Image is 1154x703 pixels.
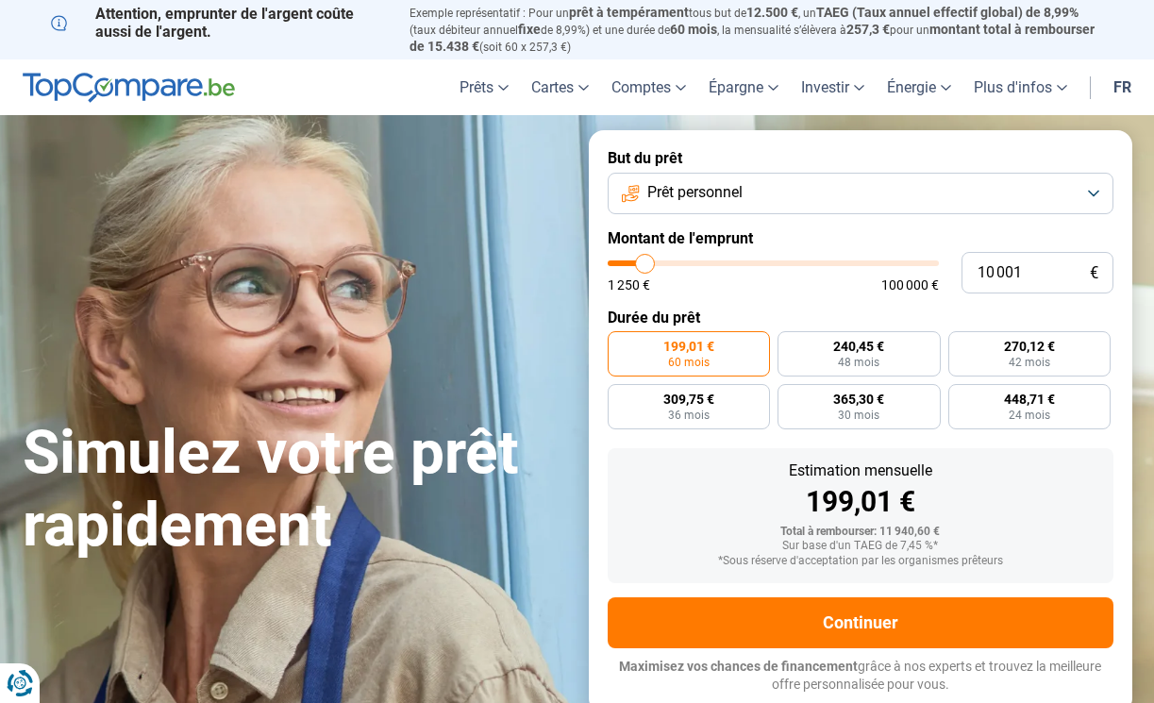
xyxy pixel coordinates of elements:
[608,149,1113,167] label: But du prêt
[962,59,1079,115] a: Plus d'infos
[1009,357,1050,368] span: 42 mois
[608,229,1113,247] label: Montant de l'emprunt
[647,182,743,203] span: Prêt personnel
[410,22,1095,54] span: montant total à rembourser de 15.438 €
[746,5,798,20] span: 12.500 €
[838,410,879,421] span: 30 mois
[623,488,1098,516] div: 199,01 €
[838,357,879,368] span: 48 mois
[1102,59,1143,115] a: fr
[1009,410,1050,421] span: 24 mois
[448,59,520,115] a: Prêts
[518,22,541,37] span: fixe
[608,658,1113,695] p: grâce à nos experts et trouvez la meilleure offre personnalisée pour vous.
[608,278,650,292] span: 1 250 €
[1004,393,1055,406] span: 448,71 €
[881,278,939,292] span: 100 000 €
[619,659,858,674] span: Maximisez vos chances de financement
[569,5,689,20] span: prêt à tempérament
[608,597,1113,648] button: Continuer
[623,555,1098,568] div: *Sous réserve d'acceptation par les organismes prêteurs
[623,540,1098,553] div: Sur base d'un TAEG de 7,45 %*
[668,410,710,421] span: 36 mois
[663,340,714,353] span: 199,01 €
[670,22,717,37] span: 60 mois
[608,309,1113,326] label: Durée du prêt
[520,59,600,115] a: Cartes
[623,526,1098,539] div: Total à rembourser: 11 940,60 €
[608,173,1113,214] button: Prêt personnel
[668,357,710,368] span: 60 mois
[816,5,1079,20] span: TAEG (Taux annuel effectif global) de 8,99%
[876,59,962,115] a: Énergie
[1004,340,1055,353] span: 270,12 €
[833,393,884,406] span: 365,30 €
[23,417,566,562] h1: Simulez votre prêt rapidement
[663,393,714,406] span: 309,75 €
[623,463,1098,478] div: Estimation mensuelle
[600,59,697,115] a: Comptes
[846,22,890,37] span: 257,3 €
[51,5,387,41] p: Attention, emprunter de l'argent coûte aussi de l'argent.
[833,340,884,353] span: 240,45 €
[790,59,876,115] a: Investir
[23,73,235,103] img: TopCompare
[1090,265,1098,281] span: €
[410,5,1104,55] p: Exemple représentatif : Pour un tous but de , un (taux débiteur annuel de 8,99%) et une durée de ...
[697,59,790,115] a: Épargne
